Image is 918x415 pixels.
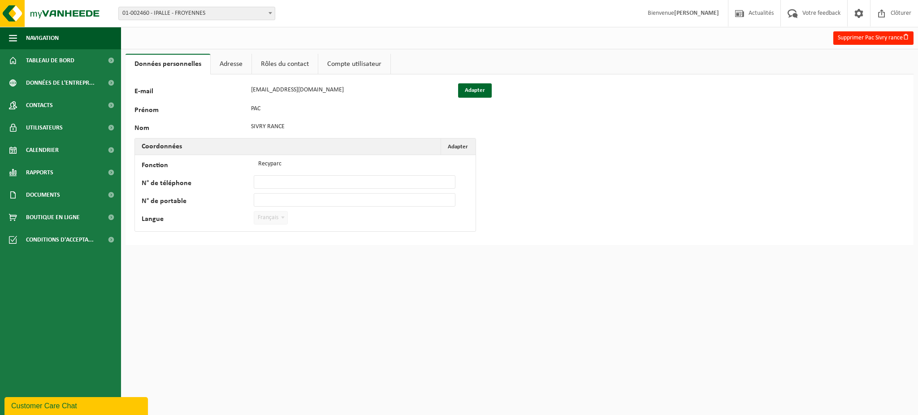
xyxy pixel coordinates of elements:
[142,198,254,207] label: N° de portable
[26,229,94,251] span: Conditions d'accepta...
[318,54,390,74] a: Compte utilisateur
[448,144,468,150] span: Adapter
[134,88,247,98] label: E-mail
[441,138,475,155] button: Adapter
[26,184,60,206] span: Documents
[4,395,150,415] iframe: chat widget
[674,10,719,17] strong: [PERSON_NAME]
[135,138,189,155] h2: Coordonnées
[458,83,492,98] button: Adapter
[254,211,288,225] span: Français
[134,125,247,134] label: Nom
[26,139,59,161] span: Calendrier
[118,7,275,20] span: 01-002460 - IPALLE - FROYENNES
[252,54,318,74] a: Rôles du contact
[134,107,247,116] label: Prénom
[126,54,210,74] a: Données personnelles
[26,117,63,139] span: Utilisateurs
[26,72,95,94] span: Données de l'entrepr...
[142,180,254,189] label: N° de téléphone
[26,94,53,117] span: Contacts
[119,7,275,20] span: 01-002460 - IPALLE - FROYENNES
[211,54,251,74] a: Adresse
[26,161,53,184] span: Rapports
[26,206,80,229] span: Boutique en ligne
[254,212,287,224] span: Français
[247,83,448,97] input: E-mail
[833,31,914,45] button: Supprimer Pac Sivry rance
[142,162,254,171] label: Fonction
[26,49,74,72] span: Tableau de bord
[142,216,254,225] label: Langue
[26,27,59,49] span: Navigation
